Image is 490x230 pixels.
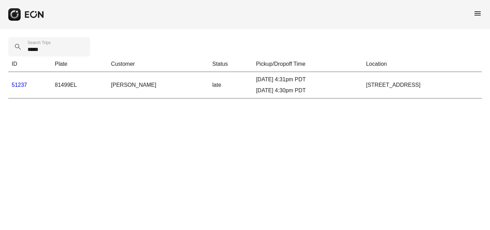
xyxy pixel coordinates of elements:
th: Location [363,56,482,72]
div: [DATE] 4:31pm PDT [256,75,359,84]
th: Pickup/Dropoff Time [253,56,363,72]
span: menu [473,9,482,18]
a: 51237 [12,82,27,88]
td: [PERSON_NAME] [108,72,209,98]
div: [DATE] 4:30pm PDT [256,86,359,95]
th: Customer [108,56,209,72]
td: late [209,72,253,98]
td: [STREET_ADDRESS] [363,72,482,98]
th: ID [8,56,51,72]
label: Search Trips [28,40,51,45]
th: Plate [51,56,107,72]
th: Status [209,56,253,72]
td: 81499EL [51,72,107,98]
